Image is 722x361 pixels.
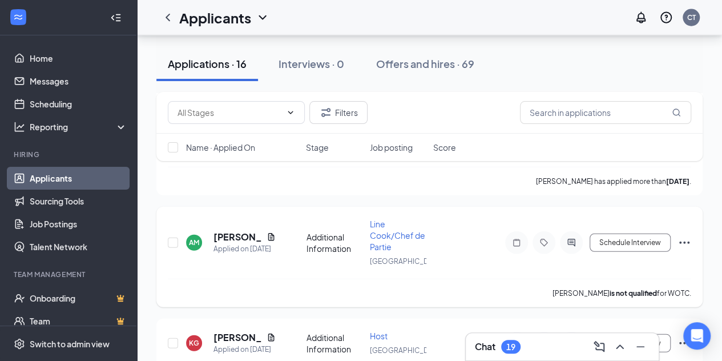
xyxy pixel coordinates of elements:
[537,238,551,247] svg: Tag
[267,232,276,242] svg: Document
[592,340,606,354] svg: ComposeMessage
[659,11,673,25] svg: QuestionInfo
[178,106,281,119] input: All Stages
[552,288,691,298] p: [PERSON_NAME] for WOTC.
[213,243,276,255] div: Applied on [DATE]
[590,234,671,252] button: Schedule Interview
[672,108,681,117] svg: MagnifyingGlass
[666,177,689,186] b: [DATE]
[30,190,127,212] a: Sourcing Tools
[370,219,425,252] span: Line Cook/Chef de Partie
[677,336,691,350] svg: Ellipses
[161,11,175,25] svg: ChevronLeft
[14,121,25,133] svg: Analysis
[564,238,578,247] svg: ActiveChat
[30,93,127,115] a: Scheduling
[520,101,691,124] input: Search in applications
[213,231,262,243] h5: [PERSON_NAME]
[376,57,474,71] div: Offers and hires · 69
[687,13,696,22] div: CT
[30,338,110,350] div: Switch to admin view
[168,57,247,71] div: Applications · 16
[213,331,262,344] h5: [PERSON_NAME]
[610,289,657,298] b: is not qualified
[30,47,127,70] a: Home
[631,338,650,356] button: Minimize
[306,231,363,254] div: Additional Information
[510,238,523,247] svg: Note
[370,346,442,355] span: [GEOGRAPHIC_DATA]
[13,11,24,23] svg: WorkstreamLogo
[110,12,122,23] svg: Collapse
[590,338,608,356] button: ComposeMessage
[189,338,199,348] div: KG
[433,142,456,153] span: Score
[677,236,691,250] svg: Ellipses
[611,338,629,356] button: ChevronUp
[286,108,295,117] svg: ChevronDown
[306,332,363,355] div: Additional Information
[30,121,128,133] div: Reporting
[370,257,442,266] span: [GEOGRAPHIC_DATA]
[370,331,388,341] span: Host
[30,167,127,190] a: Applicants
[279,57,344,71] div: Interviews · 0
[319,106,333,119] svg: Filter
[30,235,127,258] a: Talent Network
[14,270,125,279] div: Team Management
[475,340,495,353] h3: Chat
[506,342,515,352] div: 19
[14,150,125,159] div: Hiring
[14,338,25,350] svg: Settings
[30,70,127,93] a: Messages
[634,11,648,25] svg: Notifications
[179,8,251,27] h1: Applicants
[309,101,368,124] button: Filter Filters
[30,310,127,332] a: TeamCrown
[30,287,127,310] a: OnboardingCrown
[683,322,711,350] div: Open Intercom Messenger
[189,238,199,247] div: AM
[613,340,627,354] svg: ChevronUp
[267,333,276,342] svg: Document
[306,142,329,153] span: Stage
[634,340,647,354] svg: Minimize
[369,142,412,153] span: Job posting
[30,212,127,235] a: Job Postings
[213,344,276,355] div: Applied on [DATE]
[186,142,255,153] span: Name · Applied On
[256,11,269,25] svg: ChevronDown
[536,177,691,186] p: [PERSON_NAME] has applied more than .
